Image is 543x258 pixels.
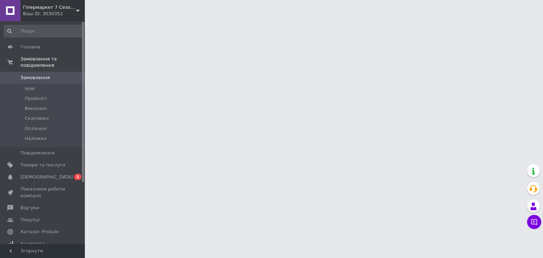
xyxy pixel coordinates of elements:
span: 1 [74,174,81,180]
span: Оплачені [25,125,47,132]
span: Скасовані [25,115,49,122]
span: Прийняті [25,95,47,102]
span: Гіпермаркет 7 Сезонів [23,4,76,11]
span: Нові [25,86,35,92]
input: Пошук [4,25,83,37]
span: [DEMOGRAPHIC_DATA] [21,174,73,180]
span: Повідомлення [21,150,55,156]
span: Головна [21,44,40,50]
span: Наложка [25,135,47,142]
span: Відгуки [21,205,39,211]
span: Каталог ProSale [21,229,59,235]
button: Чат з покупцем [527,215,541,229]
span: Покупці [21,217,40,223]
span: Показники роботи компанії [21,186,65,199]
span: Замовлення та повідомлення [21,56,85,69]
span: Товари та послуги [21,162,65,168]
div: Ваш ID: 3030352 [23,11,85,17]
span: Виконані [25,105,47,112]
span: Аналітика [21,241,45,247]
span: Замовлення [21,75,50,81]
